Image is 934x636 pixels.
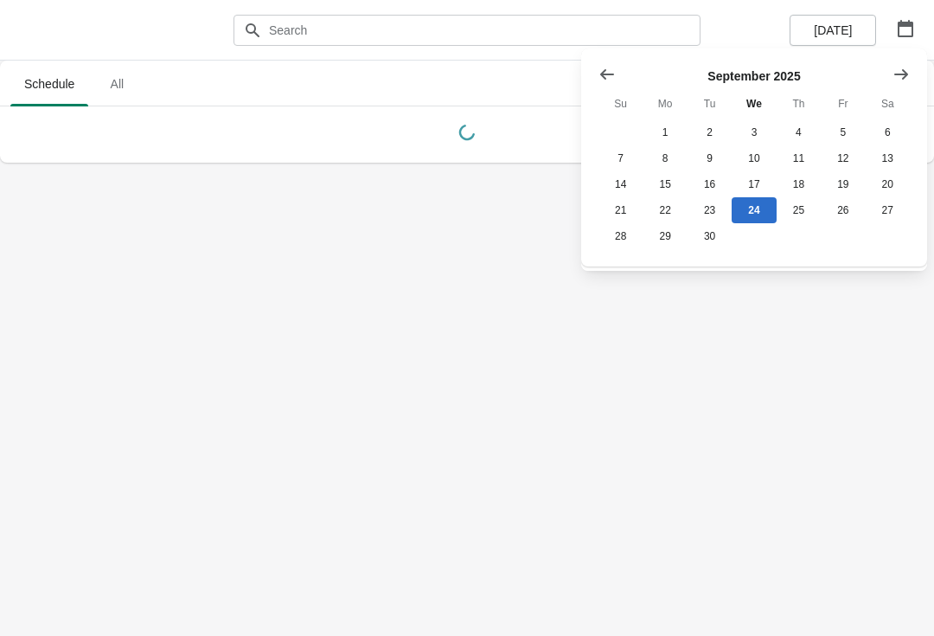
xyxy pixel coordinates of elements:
[598,171,643,197] button: Sunday September 14 2025
[777,145,821,171] button: Thursday September 11 2025
[866,119,910,145] button: Saturday September 6 2025
[643,145,687,171] button: Monday September 8 2025
[688,171,732,197] button: Tuesday September 16 2025
[866,145,910,171] button: Saturday September 13 2025
[790,15,876,46] button: [DATE]
[598,223,643,249] button: Sunday September 28 2025
[732,88,776,119] th: Wednesday
[777,197,821,223] button: Thursday September 25 2025
[688,197,732,223] button: Tuesday September 23 2025
[10,68,88,100] span: Schedule
[866,171,910,197] button: Saturday September 20 2025
[643,88,687,119] th: Monday
[777,88,821,119] th: Thursday
[821,145,865,171] button: Friday September 12 2025
[777,171,821,197] button: Thursday September 18 2025
[688,119,732,145] button: Tuesday September 2 2025
[688,145,732,171] button: Tuesday September 9 2025
[732,171,776,197] button: Wednesday September 17 2025
[821,197,865,223] button: Friday September 26 2025
[821,171,865,197] button: Friday September 19 2025
[821,88,865,119] th: Friday
[777,119,821,145] button: Thursday September 4 2025
[95,68,138,100] span: All
[732,197,776,223] button: Today Wednesday September 24 2025
[643,197,687,223] button: Monday September 22 2025
[688,223,732,249] button: Tuesday September 30 2025
[598,88,643,119] th: Sunday
[866,197,910,223] button: Saturday September 27 2025
[866,88,910,119] th: Saturday
[732,119,776,145] button: Wednesday September 3 2025
[643,223,687,249] button: Monday September 29 2025
[643,171,687,197] button: Monday September 15 2025
[598,145,643,171] button: Sunday September 7 2025
[814,23,852,37] span: [DATE]
[643,119,687,145] button: Monday September 1 2025
[732,145,776,171] button: Wednesday September 10 2025
[268,15,700,46] input: Search
[688,88,732,119] th: Tuesday
[821,119,865,145] button: Friday September 5 2025
[598,197,643,223] button: Sunday September 21 2025
[592,59,623,90] button: Show previous month, August 2025
[886,59,917,90] button: Show next month, October 2025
